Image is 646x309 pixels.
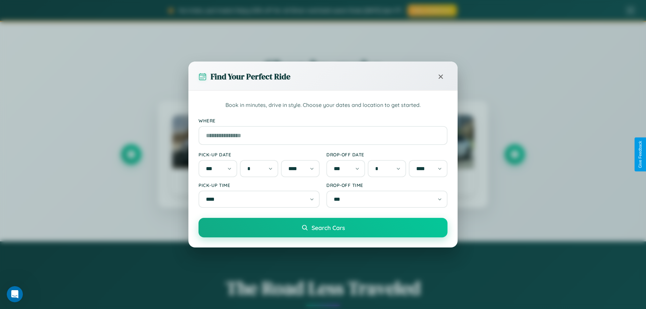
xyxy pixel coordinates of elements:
[199,101,447,110] p: Book in minutes, drive in style. Choose your dates and location to get started.
[326,152,447,157] label: Drop-off Date
[199,152,320,157] label: Pick-up Date
[199,218,447,237] button: Search Cars
[199,182,320,188] label: Pick-up Time
[312,224,345,231] span: Search Cars
[211,71,290,82] h3: Find Your Perfect Ride
[199,118,447,123] label: Where
[326,182,447,188] label: Drop-off Time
